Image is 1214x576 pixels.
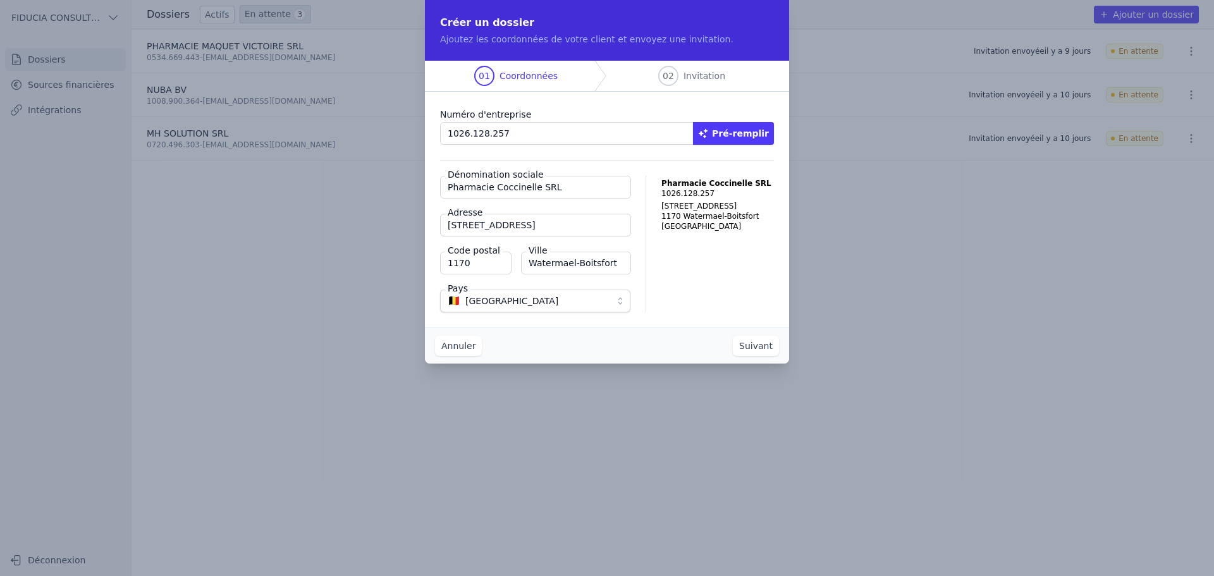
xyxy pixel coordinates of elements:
button: Suivant [733,336,779,356]
label: Code postal [445,244,503,257]
p: Pharmacie Coccinelle SRL [661,178,774,188]
p: 1026.128.257 [661,188,774,199]
span: 01 [479,70,490,82]
h2: Créer un dossier [440,15,774,30]
span: Invitation [684,70,725,82]
label: Ville [526,244,550,257]
button: 🇧🇪 [GEOGRAPHIC_DATA] [440,290,630,312]
label: Adresse [445,206,485,219]
label: Dénomination sociale [445,168,546,181]
nav: Progress [425,61,789,92]
span: 02 [663,70,674,82]
span: Coordonnées [500,70,558,82]
span: [GEOGRAPHIC_DATA] [465,293,558,309]
label: Numéro d'entreprise [440,107,774,122]
button: Pré-remplir [693,122,774,145]
label: Pays [445,282,470,295]
button: Annuler [435,336,482,356]
p: [GEOGRAPHIC_DATA] [661,221,774,231]
p: 1170 Watermael-Boitsfort [661,211,774,221]
p: [STREET_ADDRESS] [661,201,774,211]
p: Ajoutez les coordonnées de votre client et envoyez une invitation. [440,33,774,46]
span: 🇧🇪 [448,297,460,305]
